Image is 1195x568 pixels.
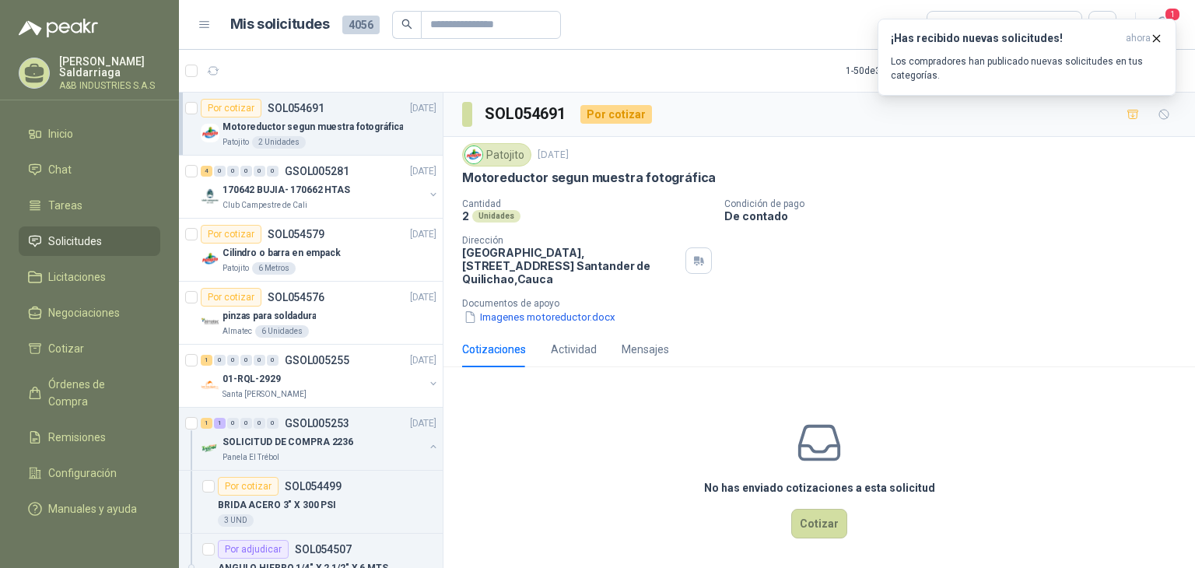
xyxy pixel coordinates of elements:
p: Almatec [223,325,252,338]
button: Cotizar [791,509,847,538]
div: 0 [214,355,226,366]
p: De contado [724,209,1189,223]
img: Company Logo [201,376,219,394]
h3: ¡Has recibido nuevas solicitudes! [891,32,1120,45]
div: 6 Unidades [255,325,309,338]
span: 1 [1164,7,1181,22]
div: Actividad [551,341,597,358]
span: search [401,19,412,30]
div: Por adjudicar [218,540,289,559]
p: Cantidad [462,198,712,209]
a: Tareas [19,191,160,220]
span: ahora [1126,32,1151,45]
img: Company Logo [201,187,219,205]
p: [DATE] [410,164,436,179]
a: Órdenes de Compra [19,370,160,416]
p: SOL054507 [295,544,352,555]
p: Motoreductor segun muestra fotográfica [223,120,403,135]
p: Cilindro o barra en empack [223,246,341,261]
p: A&B INDUSTRIES S.A.S [59,81,160,90]
div: 0 [240,355,252,366]
p: Dirección [462,235,679,246]
a: Licitaciones [19,262,160,292]
div: Patojito [462,143,531,167]
span: 4056 [342,16,380,34]
h1: Mis solicitudes [230,13,330,36]
p: [DATE] [410,353,436,368]
div: 0 [227,418,239,429]
div: 0 [240,166,252,177]
div: 2 Unidades [252,136,306,149]
a: Solicitudes [19,226,160,256]
span: Chat [48,161,72,178]
div: 0 [267,166,279,177]
a: Por cotizarSOL054499BRIDA ACERO 3" X 300 PSI3 UND [179,471,443,534]
p: Patojito [223,136,249,149]
p: pinzas para soldadura [223,309,316,324]
a: Remisiones [19,422,160,452]
p: [DATE] [410,227,436,242]
img: Company Logo [201,250,219,268]
p: Los compradores han publicado nuevas solicitudes en tus categorías. [891,54,1163,82]
div: Por cotizar [201,288,261,307]
p: [GEOGRAPHIC_DATA], [STREET_ADDRESS] Santander de Quilichao , Cauca [462,246,679,286]
a: Chat [19,155,160,184]
p: GSOL005281 [285,166,349,177]
a: Por cotizarSOL054576[DATE] Company Logopinzas para soldaduraAlmatec6 Unidades [179,282,443,345]
p: [DATE] [410,101,436,116]
div: Por cotizar [201,225,261,244]
button: ¡Has recibido nuevas solicitudes!ahora Los compradores han publicado nuevas solicitudes en tus ca... [878,19,1176,96]
p: Motoreductor segun muestra fotográfica [462,170,716,186]
p: GSOL005253 [285,418,349,429]
a: Configuración [19,458,160,488]
div: Por cotizar [218,477,279,496]
img: Company Logo [465,146,482,163]
a: 4 0 0 0 0 0 GSOL005281[DATE] Company Logo170642 BUJIA- 170662 HTASClub Campestre de Cali [201,162,440,212]
img: Company Logo [201,313,219,331]
span: Tareas [48,197,82,214]
div: 0 [227,166,239,177]
div: 0 [240,418,252,429]
p: [DATE] [410,290,436,305]
div: 3 UND [218,514,254,527]
div: Todas [937,16,969,33]
a: Negociaciones [19,298,160,328]
p: SOL054691 [268,103,324,114]
span: Inicio [48,125,73,142]
p: GSOL005255 [285,355,349,366]
span: Negociaciones [48,304,120,321]
button: Imagenes motoreductor.docx [462,309,617,325]
div: 0 [254,418,265,429]
p: [DATE] [410,416,436,431]
img: Logo peakr [19,19,98,37]
p: SOL054499 [285,481,342,492]
span: Manuales y ayuda [48,500,137,517]
div: 0 [214,166,226,177]
a: Inicio [19,119,160,149]
p: Panela El Trébol [223,451,279,464]
span: Remisiones [48,429,106,446]
div: 0 [227,355,239,366]
p: [DATE] [538,148,569,163]
div: 1 - 50 de 3023 [846,58,947,83]
p: SOLICITUD DE COMPRA 2236 [223,435,353,450]
span: Órdenes de Compra [48,376,145,410]
span: Configuración [48,465,117,482]
p: Club Campestre de Cali [223,199,307,212]
p: 170642 BUJIA- 170662 HTAS [223,183,350,198]
p: 01-RQL-2929 [223,372,281,387]
p: BRIDA ACERO 3" X 300 PSI [218,498,336,513]
div: 0 [254,166,265,177]
button: 1 [1148,11,1176,39]
p: [PERSON_NAME] Saldarriaga [59,56,160,78]
a: Cotizar [19,334,160,363]
div: Cotizaciones [462,341,526,358]
div: Mensajes [622,341,669,358]
p: Documentos de apoyo [462,298,1189,309]
div: Unidades [472,210,520,223]
div: 0 [267,418,279,429]
a: 1 1 0 0 0 0 GSOL005253[DATE] Company LogoSOLICITUD DE COMPRA 2236Panela El Trébol [201,414,440,464]
p: Patojito [223,262,249,275]
a: Manuales y ayuda [19,494,160,524]
img: Company Logo [201,439,219,458]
